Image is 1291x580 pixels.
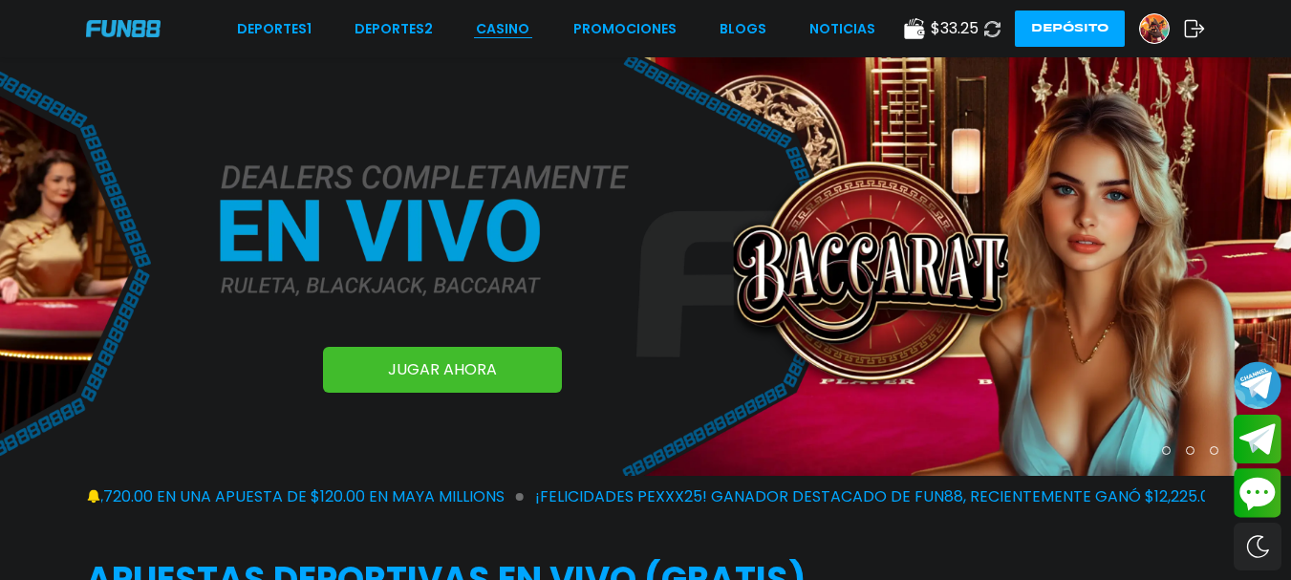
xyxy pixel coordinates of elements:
[86,20,161,36] img: Company Logo
[355,19,433,39] a: Deportes2
[720,19,766,39] a: BLOGS
[323,347,562,393] a: JUGAR AHORA
[476,19,529,39] a: CASINO
[573,19,677,39] a: Promociones
[237,19,312,39] a: Deportes1
[1234,415,1281,464] button: Join telegram
[1015,11,1125,47] button: Depósito
[809,19,875,39] a: NOTICIAS
[931,17,979,40] span: $ 33.25
[1234,523,1281,570] div: Switch theme
[1140,14,1169,43] img: Avatar
[1234,468,1281,518] button: Contact customer service
[1139,13,1184,44] a: Avatar
[1234,360,1281,410] button: Join telegram channel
